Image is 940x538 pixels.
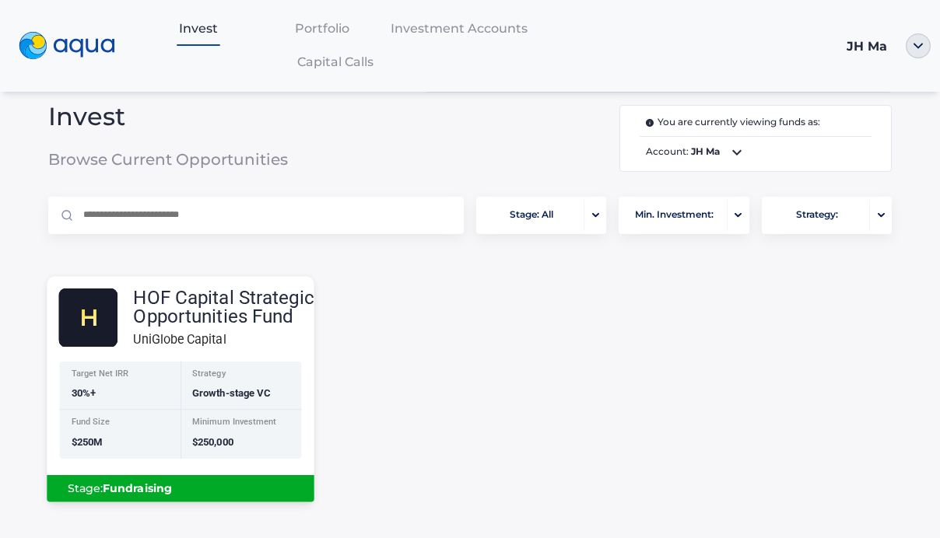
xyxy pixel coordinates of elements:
[19,32,115,60] img: logo
[297,54,374,69] span: Capital Calls
[635,200,714,230] span: Min. Investment:
[878,212,885,218] img: portfolio-arrow
[61,210,72,221] img: Magnifier
[295,21,349,36] span: Portfolio
[48,109,329,124] span: Invest
[510,200,553,230] span: Stage: All
[762,197,892,234] button: Strategy:portfolio-arrow
[133,288,314,325] div: HOF Capital Strategic Opportunities Fund
[137,12,261,44] a: Invest
[192,369,292,382] div: Strategy
[391,21,528,36] span: Investment Accounts
[72,435,102,447] span: $250M
[9,28,137,64] a: logo
[103,481,172,495] b: Fundraising
[72,387,96,399] span: 30%+
[192,417,292,431] div: Minimum Investment
[646,119,658,127] img: i.svg
[72,369,171,382] div: Target Net IRR
[592,212,599,218] img: portfolio-arrow
[619,197,749,234] button: Min. Investment:portfolio-arrow
[192,387,271,399] span: Growth-stage VC
[847,39,887,54] span: JH Ma
[906,33,931,58] img: ellipse
[58,288,117,347] img: HOF.svg
[646,115,820,130] span: You are currently viewing funds as:
[476,197,606,234] button: Stage: Allportfolio-arrow
[72,417,171,431] div: Fund Size
[796,200,838,230] span: Strategy:
[640,143,872,162] span: Account:
[735,212,742,218] img: portfolio-arrow
[384,12,534,44] a: Investment Accounts
[179,21,218,36] span: Invest
[192,435,233,447] span: $250,000
[59,475,301,501] div: Stage:
[261,12,384,44] a: Portfolio
[48,152,329,167] span: Browse Current Opportunities
[137,46,534,78] a: Capital Calls
[691,145,720,157] b: JH Ma
[133,330,314,349] div: UniGlobe Capital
